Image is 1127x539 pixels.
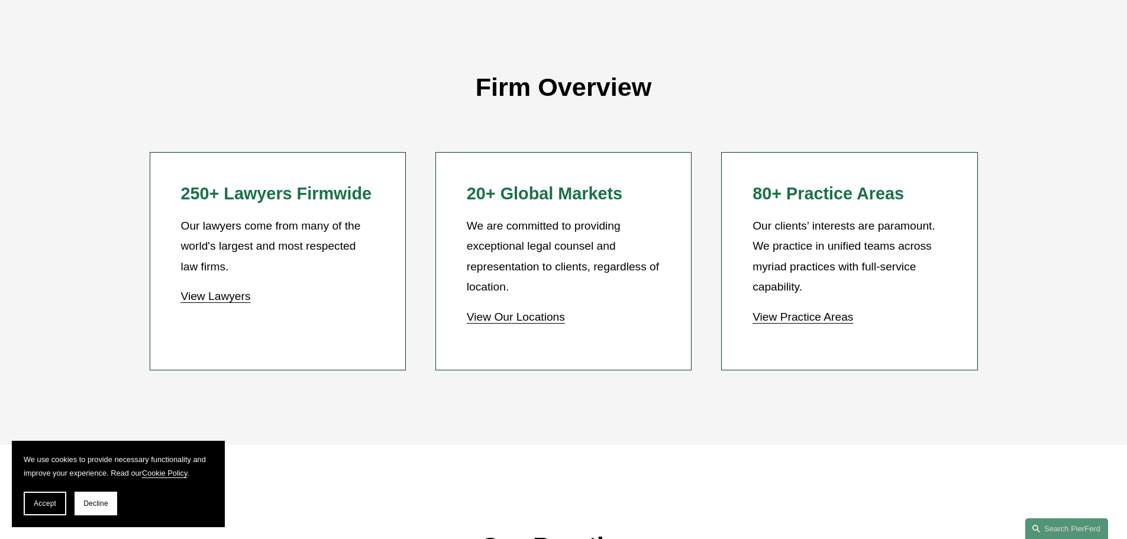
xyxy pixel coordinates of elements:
button: Decline [75,492,117,515]
p: We are committed to providing exceptional legal counsel and representation to clients, regardless... [467,216,660,298]
p: Firm Overview [150,64,978,111]
span: Accept [34,499,56,508]
p: Our lawyers come from many of the world's largest and most respected law firms. [180,216,374,277]
a: View Our Locations [467,311,565,323]
button: Accept [24,492,66,515]
a: Cookie Policy [142,469,188,477]
a: Search this site [1025,518,1108,539]
section: Cookie banner [12,441,225,527]
h2: 80+ Practice Areas [753,183,946,204]
a: View Lawyers [180,290,250,302]
p: Our clients’ interests are paramount. We practice in unified teams across myriad practices with f... [753,216,946,298]
span: Decline [83,499,108,508]
h2: 250+ Lawyers Firmwide [180,183,374,204]
p: We use cookies to provide necessary functionality and improve your experience. Read our . [24,453,213,480]
a: View Practice Areas [753,311,853,323]
h2: 20+ Global Markets [467,183,660,204]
